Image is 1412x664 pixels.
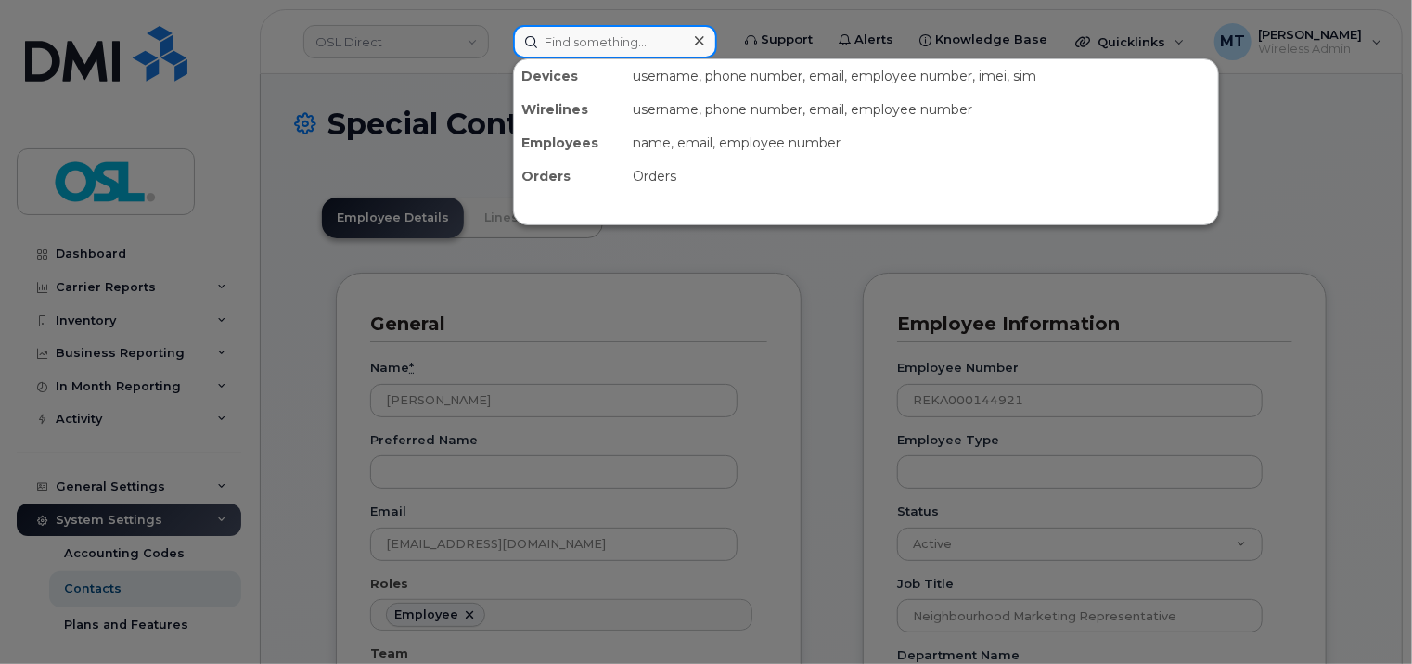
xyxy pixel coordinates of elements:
div: username, phone number, email, employee number [625,93,1218,126]
div: Orders [514,160,625,193]
div: Orders [625,160,1218,193]
div: Employees [514,126,625,160]
div: name, email, employee number [625,126,1218,160]
div: Wirelines [514,93,625,126]
div: username, phone number, email, employee number, imei, sim [625,59,1218,93]
div: Devices [514,59,625,93]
